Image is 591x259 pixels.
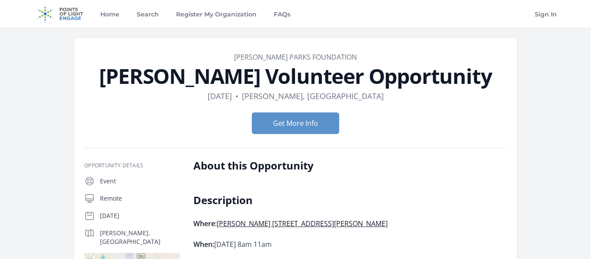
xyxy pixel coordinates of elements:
p: [DATE] 8am 11am [193,238,446,250]
button: Get More Info [252,112,339,134]
a: [PERSON_NAME] Parks Foundation [234,52,357,62]
dd: [PERSON_NAME], [GEOGRAPHIC_DATA] [242,90,384,102]
div: • [235,90,238,102]
h2: Description [193,193,446,207]
h2: About this Opportunity [193,159,446,173]
strong: When: [193,240,214,249]
p: Remote [100,194,180,203]
p: [PERSON_NAME], [GEOGRAPHIC_DATA] [100,229,180,246]
strong: Where: [193,219,217,228]
h3: Opportunity Details [84,162,180,169]
p: [DATE] [100,211,180,220]
p: Event [100,177,180,185]
h1: [PERSON_NAME] Volunteer Opportunity [84,66,507,86]
dd: [DATE] [208,90,232,102]
a: [PERSON_NAME] [STREET_ADDRESS][PERSON_NAME] [217,219,388,228]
